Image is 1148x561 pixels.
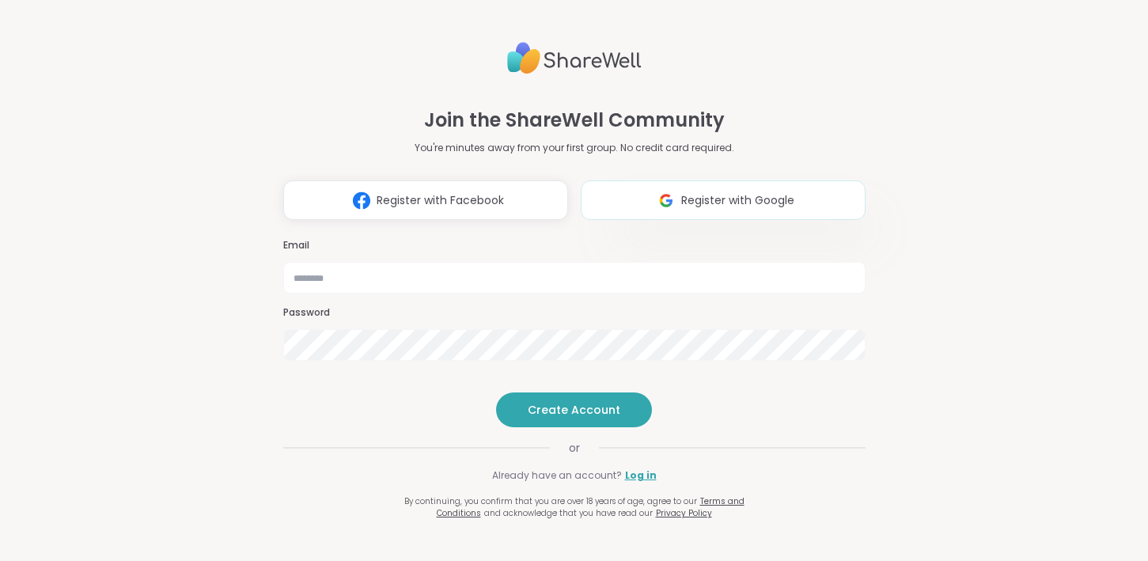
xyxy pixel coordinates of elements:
img: ShareWell Logomark [347,186,377,215]
span: Register with Google [681,192,794,209]
a: Log in [625,468,657,483]
span: By continuing, you confirm that you are over 18 years of age, agree to our [404,495,697,507]
h3: Password [283,306,866,320]
button: Register with Facebook [283,180,568,220]
img: ShareWell Logomark [651,186,681,215]
h1: Join the ShareWell Community [424,106,725,135]
h3: Email [283,239,866,252]
p: You're minutes away from your first group. No credit card required. [415,141,734,155]
img: ShareWell Logo [507,36,642,81]
button: Create Account [496,392,652,427]
span: or [550,440,599,456]
a: Terms and Conditions [437,495,744,519]
span: Register with Facebook [377,192,504,209]
span: Already have an account? [492,468,622,483]
button: Register with Google [581,180,866,220]
span: and acknowledge that you have read our [484,507,653,519]
a: Privacy Policy [656,507,712,519]
span: Create Account [528,402,620,418]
